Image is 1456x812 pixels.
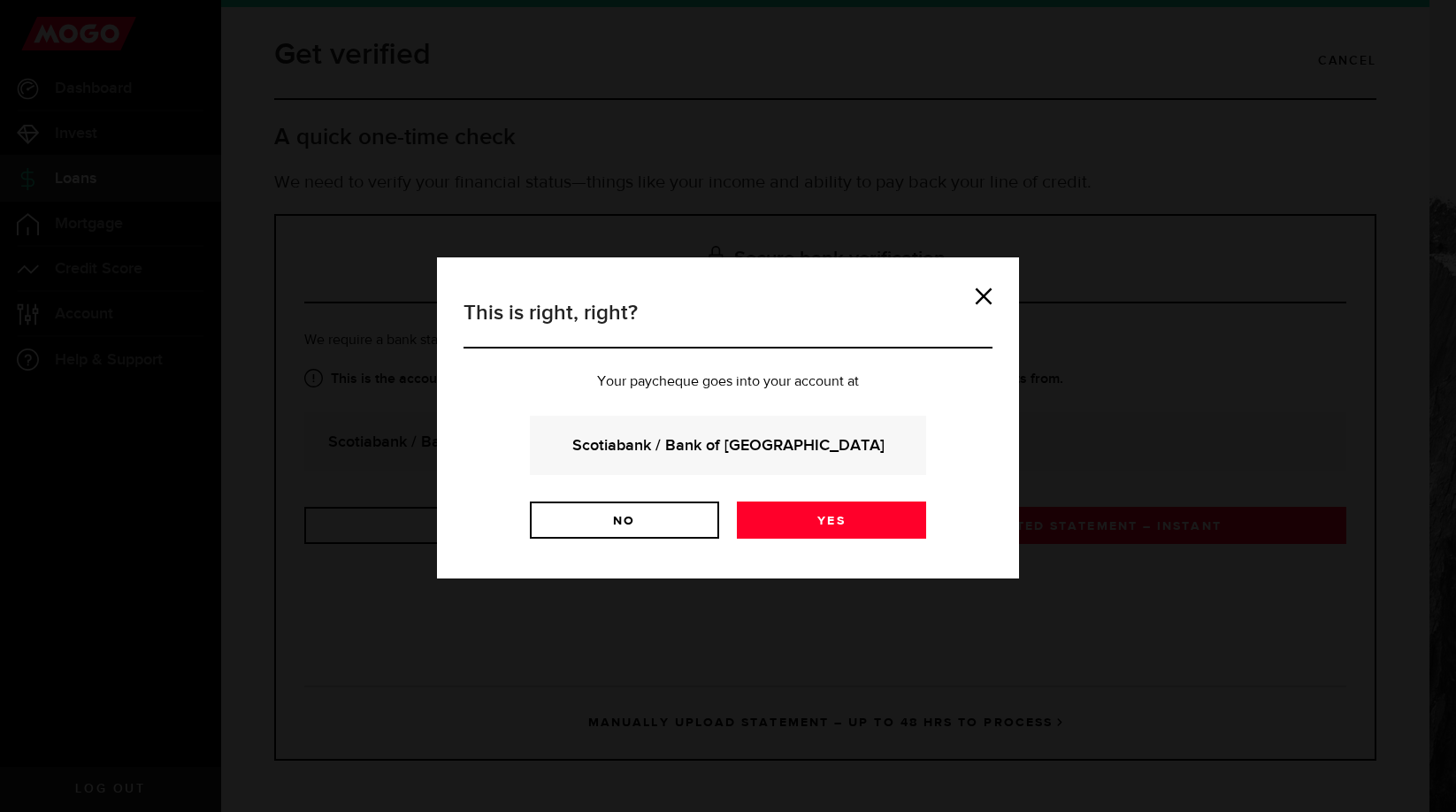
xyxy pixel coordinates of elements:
strong: Scotiabank / Bank of [GEOGRAPHIC_DATA] [554,433,902,457]
a: No [530,502,719,539]
p: Your paycheque goes into your account at [464,375,992,389]
a: Yes [737,502,926,539]
h3: This is right, right? [464,297,992,349]
button: Open LiveChat chat widget [14,7,67,60]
